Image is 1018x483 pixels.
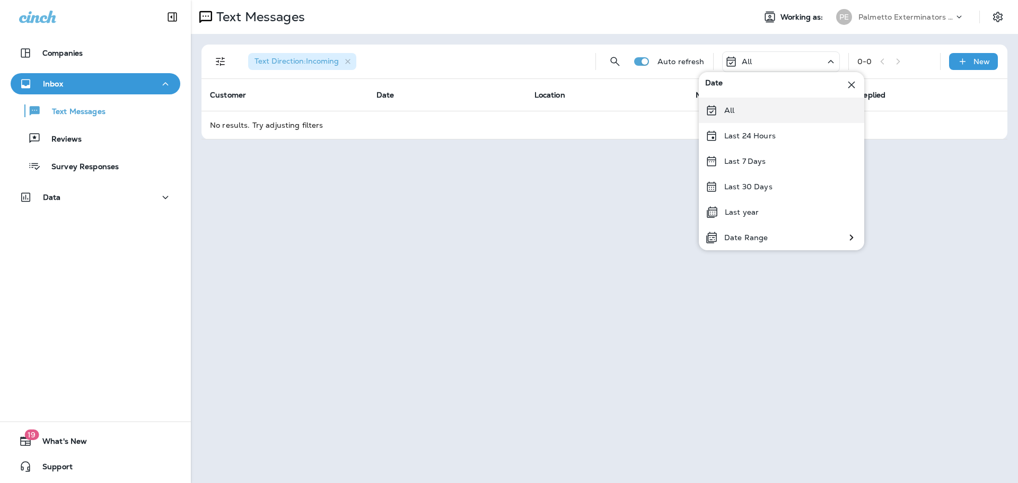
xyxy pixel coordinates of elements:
div: PE [836,9,852,25]
span: Replied [858,90,885,100]
div: 0 - 0 [857,57,872,66]
p: All [724,106,734,115]
button: Search Messages [604,51,626,72]
button: Support [11,456,180,477]
p: Inbox [43,80,63,88]
p: New [973,57,990,66]
p: Text Messages [41,107,106,117]
button: 19What's New [11,431,180,452]
span: Working as: [780,13,826,22]
p: Companies [42,49,83,57]
p: Data [43,193,61,201]
span: Text Direction : Incoming [254,56,339,66]
button: Settings [988,7,1007,27]
td: No results. Try adjusting filters [201,111,1007,139]
span: Message [696,90,728,100]
p: Last 30 Days [724,182,773,191]
span: Support [32,462,73,475]
p: Palmetto Exterminators LLC [858,13,954,21]
button: Reviews [11,127,180,150]
p: Text Messages [212,9,305,25]
p: Reviews [41,135,82,145]
button: Text Messages [11,100,180,122]
button: Survey Responses [11,155,180,177]
div: Text Direction:Incoming [248,53,356,70]
button: Filters [210,51,231,72]
p: Auto refresh [657,57,705,66]
span: Customer [210,90,246,100]
span: Date [705,78,723,91]
p: Last 24 Hours [724,131,776,140]
p: Date Range [724,233,768,242]
p: All [742,57,752,66]
p: Last 7 Days [724,157,766,165]
button: Companies [11,42,180,64]
p: Survey Responses [41,162,119,172]
span: 19 [24,429,39,440]
p: Last year [725,208,759,216]
span: Location [534,90,565,100]
span: What's New [32,437,87,450]
button: Collapse Sidebar [157,6,187,28]
button: Data [11,187,180,208]
button: Inbox [11,73,180,94]
span: Date [376,90,394,100]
